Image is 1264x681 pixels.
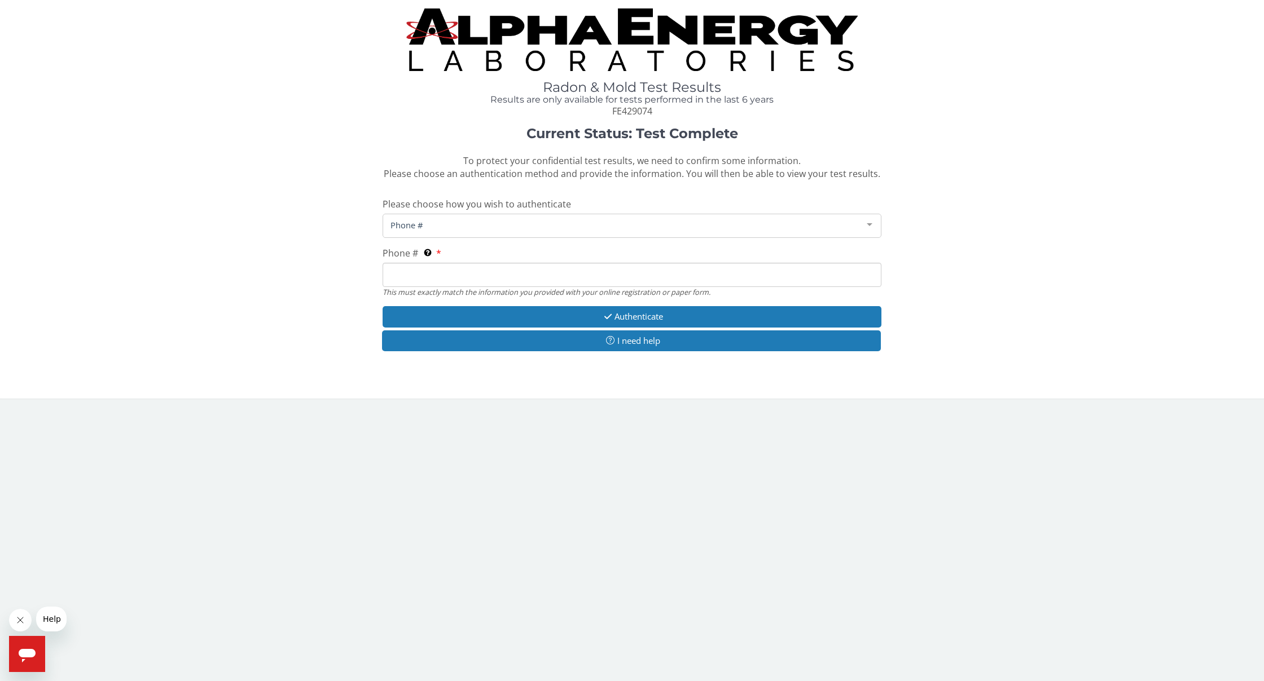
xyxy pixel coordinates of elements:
[383,80,881,95] h1: Radon & Mold Test Results
[383,287,881,297] div: This must exactly match the information you provided with your online registration or paper form.
[406,8,858,71] img: TightCrop.jpg
[384,154,880,180] span: To protect your confidential test results, we need to confirm some information. Please choose an ...
[383,306,881,327] button: Authenticate
[382,330,881,351] button: I need help
[383,95,881,105] h4: Results are only available for tests performed in the last 6 years
[36,607,67,631] iframe: Message from company
[9,609,32,631] iframe: Close message
[612,105,652,117] span: FE429074
[383,198,571,210] span: Please choose how you wish to authenticate
[526,125,738,141] strong: Current Status: Test Complete
[383,247,418,259] span: Phone #
[388,219,858,231] span: Phone #
[9,636,45,672] iframe: Button to launch messaging window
